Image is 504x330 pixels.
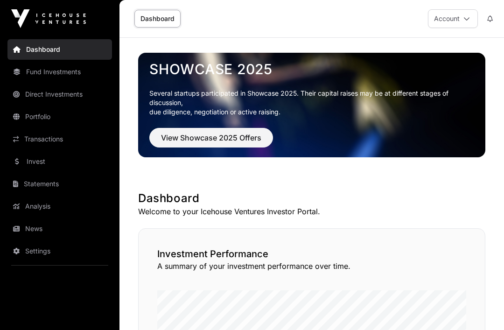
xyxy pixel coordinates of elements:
[149,89,474,117] p: Several startups participated in Showcase 2025. Their capital raises may be at different stages o...
[161,132,261,143] span: View Showcase 2025 Offers
[149,128,273,147] button: View Showcase 2025 Offers
[7,241,112,261] a: Settings
[149,61,474,77] a: Showcase 2025
[157,247,466,260] h2: Investment Performance
[11,9,86,28] img: Icehouse Ventures Logo
[149,137,273,147] a: View Showcase 2025 Offers
[7,196,112,217] a: Analysis
[138,206,485,217] p: Welcome to your Icehouse Ventures Investor Portal.
[134,10,181,28] a: Dashboard
[7,218,112,239] a: News
[157,260,466,272] p: A summary of your investment performance over time.
[457,285,504,330] iframe: Chat Widget
[7,39,112,60] a: Dashboard
[138,191,485,206] h1: Dashboard
[428,9,478,28] button: Account
[7,106,112,127] a: Portfolio
[138,53,485,157] img: Showcase 2025
[7,151,112,172] a: Invest
[7,129,112,149] a: Transactions
[7,174,112,194] a: Statements
[7,84,112,105] a: Direct Investments
[7,62,112,82] a: Fund Investments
